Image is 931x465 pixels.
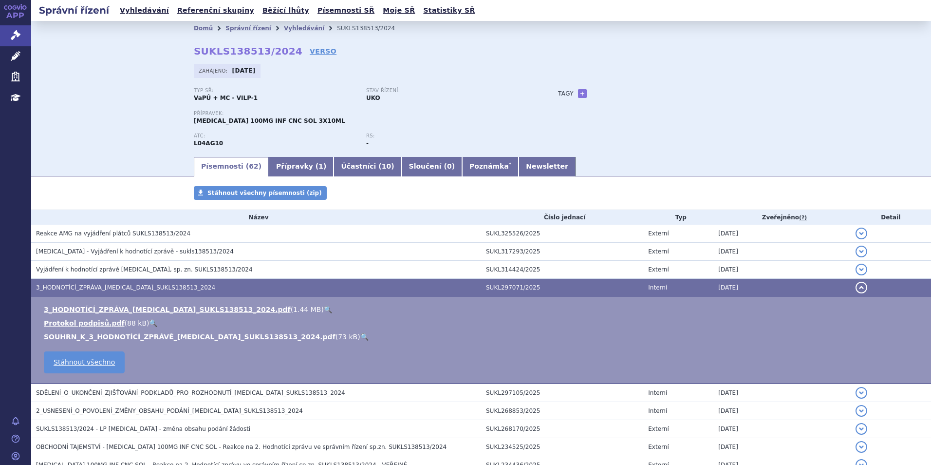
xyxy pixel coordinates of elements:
[648,266,669,273] span: Externí
[36,230,190,237] span: Reakce AMG na vyjádření plátců SUKLS138513/2024
[856,246,867,257] button: detail
[420,4,478,17] a: Statistiky SŘ
[648,407,667,414] span: Interní
[194,140,223,147] strong: INEBILIZUMAB
[713,279,850,297] td: [DATE]
[194,45,302,57] strong: SUKLS138513/2024
[856,387,867,399] button: detail
[481,279,643,297] td: SUKL297071/2025
[366,133,529,139] p: RS:
[799,214,807,221] abbr: (?)
[713,420,850,438] td: [DATE]
[225,25,271,32] a: Správní řízení
[338,333,357,341] span: 73 kB
[36,407,303,414] span: 2_USNESENÍ_O_POVOLENÍ_ZMĚNY_OBSAHU_PODÁNÍ_UPLIZNA_SUKLS138513_2024
[851,210,931,225] th: Detail
[194,25,213,32] a: Domů
[382,162,391,170] span: 10
[194,157,269,176] a: Písemnosti (62)
[713,225,850,243] td: [DATE]
[117,4,172,17] a: Vyhledávání
[856,264,867,275] button: detail
[194,88,356,94] p: Typ SŘ:
[648,426,669,432] span: Externí
[269,157,334,176] a: Přípravky (1)
[44,333,335,341] a: SOUHRN_K_3_HODNOTÍCÍ_ZPRÁVĚ_[MEDICAL_DATA]_SUKLS138513_2024.pdf
[713,402,850,420] td: [DATE]
[44,306,291,313] a: 3_HODNOTÍCÍ_ZPRÁVA_[MEDICAL_DATA]_SUKLS138513_2024.pdf
[194,117,345,124] span: [MEDICAL_DATA] 100MG INF CNC SOL 3X10ML
[44,305,921,314] li: ( )
[199,67,229,75] span: Zahájeno:
[713,261,850,279] td: [DATE]
[149,319,157,327] a: 🔍
[360,333,369,341] a: 🔍
[324,306,332,313] a: 🔍
[481,384,643,402] td: SUKL297105/2025
[293,306,321,313] span: 1.44 MB
[643,210,713,225] th: Typ
[402,157,462,176] a: Sloučení (0)
[44,319,125,327] a: Protokol podpisů.pdf
[481,438,643,456] td: SUKL234525/2025
[648,389,667,396] span: Interní
[558,88,574,99] h3: Tagy
[315,4,377,17] a: Písemnosti SŘ
[856,405,867,417] button: detail
[334,157,401,176] a: Účastníci (10)
[44,351,125,373] a: Stáhnout všechno
[249,162,258,170] span: 62
[207,190,322,196] span: Stáhnout všechny písemnosti (zip)
[856,228,867,239] button: detail
[174,4,257,17] a: Referenční skupiny
[44,318,921,328] li: ( )
[578,89,587,98] a: +
[481,261,643,279] td: SUKL314424/2025
[194,133,356,139] p: ATC:
[337,21,408,36] li: SUKLS138513/2024
[36,284,215,291] span: 3_HODNOTÍCÍ_ZPRÁVA_UPLIZNA_SUKLS138513_2024
[31,210,481,225] th: Název
[481,210,643,225] th: Číslo jednací
[648,248,669,255] span: Externí
[648,230,669,237] span: Externí
[194,95,258,101] strong: VaPÚ + MC - VILP-1
[44,332,921,342] li: ( )
[36,389,345,396] span: SDĚLENÍ_O_UKONČENÍ_ZJIŠŤOVÁNÍ_PODKLADŮ_PRO_ROZHODNUTÍ_UPLIZNA_SUKLS138513_2024
[366,140,369,147] strong: -
[447,162,452,170] span: 0
[366,95,380,101] strong: UKO
[36,444,447,450] span: OBCHODNÍ TAJEMSTVÍ - UPLIZNA 100MG INF CNC SOL - Reakce na 2. Hodnotící zprávu ve správním řízení...
[713,438,850,456] td: [DATE]
[194,186,327,200] a: Stáhnout všechny písemnosti (zip)
[481,225,643,243] td: SUKL325526/2025
[318,162,323,170] span: 1
[260,4,312,17] a: Běžící lhůty
[31,3,117,17] h2: Správní řízení
[713,243,850,261] td: [DATE]
[194,111,539,116] p: Přípravek:
[232,67,256,74] strong: [DATE]
[856,282,867,293] button: detail
[481,243,643,261] td: SUKL317293/2025
[519,157,576,176] a: Newsletter
[481,420,643,438] td: SUKL268170/2025
[713,384,850,402] td: [DATE]
[481,402,643,420] td: SUKL268853/2025
[380,4,418,17] a: Moje SŘ
[36,266,253,273] span: Vyjádření k hodnotící zprávě UPLIZNA, sp. zn. SUKLS138513/2024
[648,284,667,291] span: Interní
[856,441,867,453] button: detail
[366,88,529,94] p: Stav řízení:
[310,46,336,56] a: VERSO
[856,423,867,435] button: detail
[713,210,850,225] th: Zveřejněno
[648,444,669,450] span: Externí
[127,319,147,327] span: 88 kB
[284,25,324,32] a: Vyhledávání
[36,426,250,432] span: SUKLS138513/2024 - LP Uplizna - změna obsahu podání žádosti
[462,157,519,176] a: Poznámka*
[36,248,234,255] span: UPLIZNA - Vyjádření k hodnotící zprávě - sukls138513/2024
